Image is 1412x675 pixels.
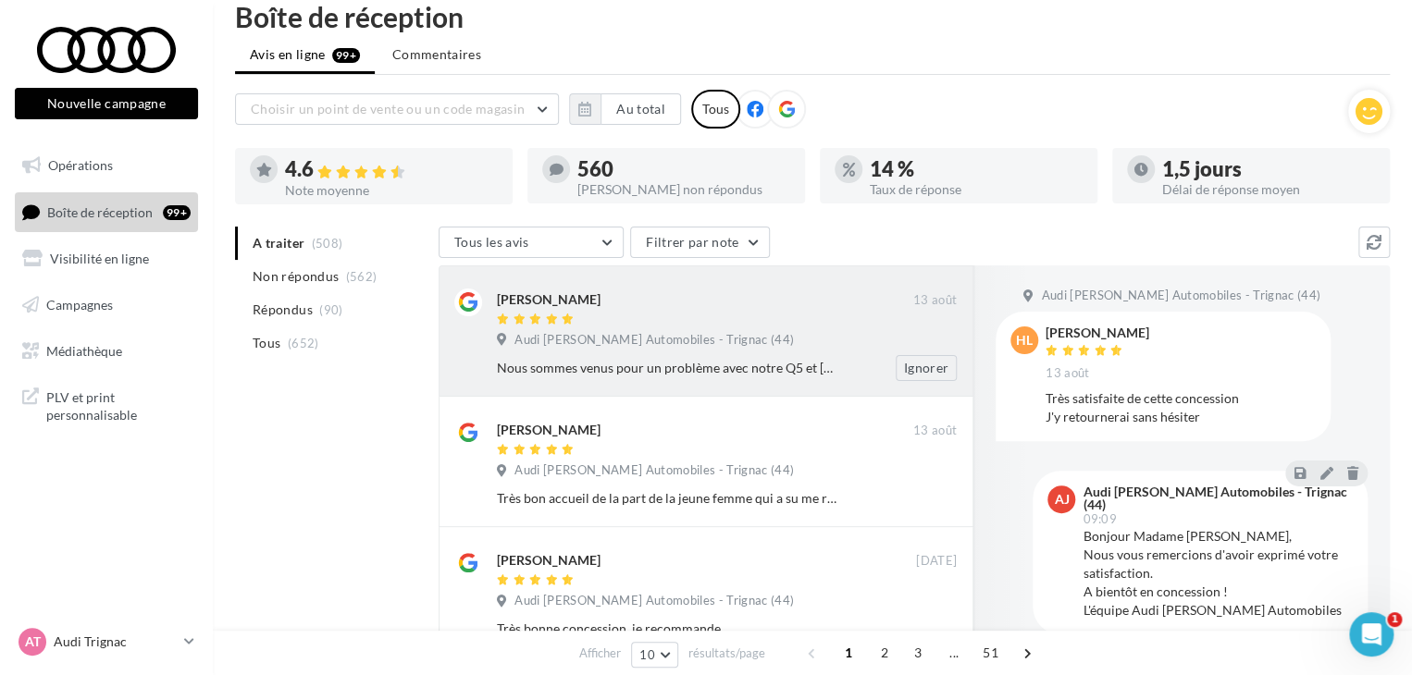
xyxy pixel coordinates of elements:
[514,462,794,479] span: Audi [PERSON_NAME] Automobiles - Trignac (44)
[497,551,601,570] div: [PERSON_NAME]
[11,332,202,371] a: Médiathèque
[253,334,280,352] span: Tous
[514,332,794,349] span: Audi [PERSON_NAME] Automobiles - Trignac (44)
[497,359,836,377] div: Nous sommes venus pour un problème avec notre Q5 et [PERSON_NAME] nous a dépanné très rapidement ...
[1083,485,1349,511] div: Audi [PERSON_NAME] Automobiles - Trignac (44)
[579,644,621,662] span: Afficher
[913,423,957,439] span: 13 août
[439,227,624,258] button: Tous les avis
[1046,389,1316,426] div: Très satisfaite de cette concession J'y retournerai sans hésiter
[569,93,681,125] button: Au total
[1054,490,1069,509] span: AJ
[46,297,113,313] span: Campagnes
[497,489,836,508] div: Très bon accueil de la part de la jeune femme qui a su me renseigner sur un Q4 même si je ne suis...
[253,267,339,286] span: Non répondus
[46,385,191,424] span: PLV et print personnalisable
[497,421,601,439] div: [PERSON_NAME]
[1162,159,1375,179] div: 1,5 jours
[497,620,836,638] div: Très bonne concession, je recommande
[896,355,957,381] button: Ignorer
[11,192,202,232] a: Boîte de réception99+
[1349,612,1393,657] iframe: Intercom live chat
[25,632,41,651] span: AT
[577,183,790,196] div: [PERSON_NAME] non répondus
[15,88,198,119] button: Nouvelle campagne
[11,377,202,432] a: PLV et print personnalisable
[163,205,191,220] div: 99+
[319,302,342,317] span: (90)
[975,638,1006,668] span: 51
[251,101,525,117] span: Choisir un point de vente ou un code magasin
[288,336,319,350] span: (652)
[1041,288,1320,304] span: Audi [PERSON_NAME] Automobiles - Trignac (44)
[913,292,957,309] span: 13 août
[631,642,678,668] button: 10
[235,93,559,125] button: Choisir un point de vente ou un code magasin
[285,159,498,180] div: 4.6
[1083,513,1117,525] span: 09:09
[47,203,153,219] span: Boîte de réception
[688,644,765,662] span: résultats/page
[11,239,202,278] a: Visibilité en ligne
[1387,612,1402,627] span: 1
[916,553,957,570] span: [DATE]
[870,183,1083,196] div: Taux de réponse
[870,638,899,668] span: 2
[54,632,177,651] p: Audi Trignac
[48,157,113,173] span: Opérations
[285,184,498,197] div: Note moyenne
[514,593,794,609] span: Audi [PERSON_NAME] Automobiles - Trignac (44)
[834,638,863,668] span: 1
[903,638,933,668] span: 3
[870,159,1083,179] div: 14 %
[235,3,1390,31] div: Boîte de réception
[1083,527,1353,620] div: Bonjour Madame [PERSON_NAME], Nous vous remercions d'avoir exprimé votre satisfaction. A bientôt ...
[454,234,529,250] span: Tous les avis
[15,624,198,659] a: AT Audi Trignac
[50,251,149,266] span: Visibilité en ligne
[577,159,790,179] div: 560
[253,301,313,319] span: Répondus
[639,647,655,662] span: 10
[392,45,481,64] span: Commentaires
[346,269,378,284] span: (562)
[1016,331,1033,350] span: Hl
[11,146,202,185] a: Opérations
[601,93,681,125] button: Au total
[691,90,740,129] div: Tous
[1046,365,1089,382] span: 13 août
[11,286,202,325] a: Campagnes
[497,290,601,309] div: [PERSON_NAME]
[1046,326,1149,339] div: [PERSON_NAME]
[46,342,122,358] span: Médiathèque
[630,227,770,258] button: Filtrer par note
[1162,183,1375,196] div: Délai de réponse moyen
[939,638,969,668] span: ...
